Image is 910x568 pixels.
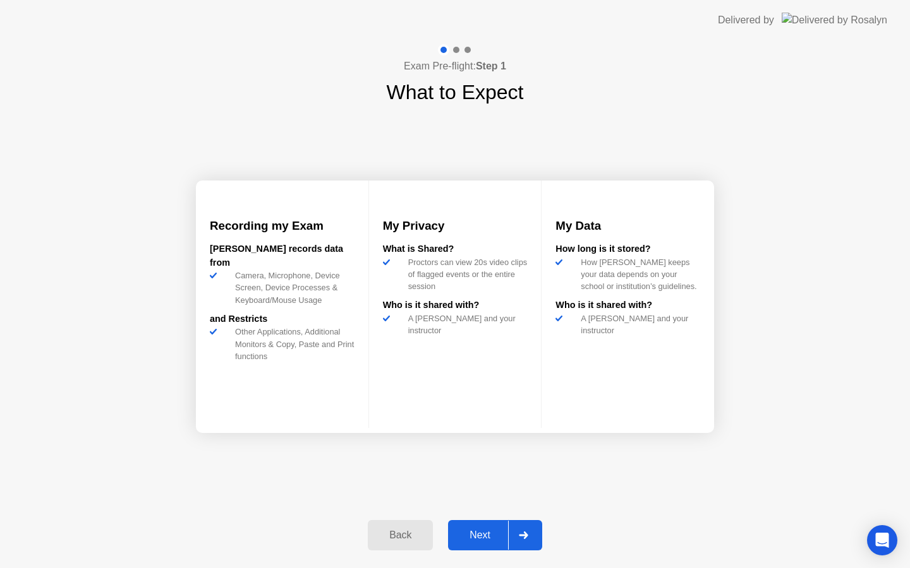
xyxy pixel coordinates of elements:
h4: Exam Pre-flight: [404,59,506,74]
img: Delivered by Rosalyn [782,13,887,27]
button: Back [368,520,433,550]
h1: What to Expect [387,77,524,107]
div: How [PERSON_NAME] keeps your data depends on your school or institution’s guidelines. [576,256,700,293]
div: Camera, Microphone, Device Screen, Device Processes & Keyboard/Mouse Usage [230,269,355,306]
div: A [PERSON_NAME] and your instructor [576,312,700,336]
div: and Restricts [210,312,355,326]
div: A [PERSON_NAME] and your instructor [403,312,528,336]
div: Who is it shared with? [555,299,700,312]
div: What is Shared? [383,242,528,256]
div: Delivered by [718,13,774,28]
div: Other Applications, Additional Monitors & Copy, Paste and Print functions [230,326,355,362]
div: Back [372,530,429,541]
div: Who is it shared with? [383,299,528,312]
h3: My Privacy [383,217,528,235]
div: Proctors can view 20s video clips of flagged events or the entire session [403,256,528,293]
h3: My Data [555,217,700,235]
button: Next [448,520,542,550]
div: Next [452,530,508,541]
div: Open Intercom Messenger [867,525,897,555]
div: How long is it stored? [555,242,700,256]
h3: Recording my Exam [210,217,355,235]
b: Step 1 [476,61,506,71]
div: [PERSON_NAME] records data from [210,242,355,269]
